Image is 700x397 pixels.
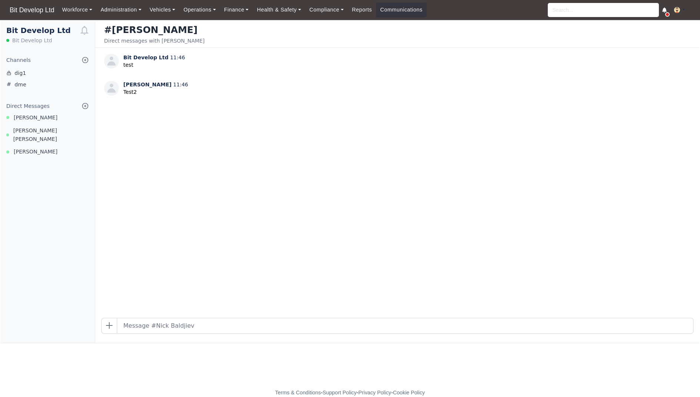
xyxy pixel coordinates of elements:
input: Message #Nick Baldjiev [117,318,693,333]
span: [PERSON_NAME] [123,82,171,87]
a: Cookie Policy [393,390,425,396]
h3: #[PERSON_NAME] [104,24,204,36]
span: [PERSON_NAME] [14,113,57,122]
a: Privacy Policy [359,390,391,396]
a: Support Policy [323,390,357,396]
h1: Bit Develop Ltd [6,26,80,35]
span: 11:46 [173,82,188,87]
a: Health & Safety [253,3,306,17]
span: 11:46 [170,54,185,60]
div: Direct Messages [6,102,50,110]
a: dig1 [0,67,95,79]
a: Compliance [305,3,348,17]
a: [PERSON_NAME] [0,113,95,122]
a: Operations [179,3,220,17]
a: Finance [220,3,253,17]
a: [PERSON_NAME] [0,148,95,156]
a: Administration [96,3,145,17]
span: [PERSON_NAME] [14,148,57,156]
p: test [123,61,185,69]
div: - - - [139,388,561,397]
a: Workforce [58,3,97,17]
a: Communications [376,3,427,17]
a: [PERSON_NAME] [PERSON_NAME] [0,126,95,143]
a: Reports [348,3,376,17]
span: [PERSON_NAME] [PERSON_NAME] [13,126,89,143]
a: Bit Develop Ltd [6,3,58,17]
div: Direct messages with [PERSON_NAME] [104,37,204,44]
iframe: Chat Widget [663,361,700,397]
span: Bit Develop Ltd [123,54,169,60]
a: Terms & Conditions [275,390,321,396]
div: Channels [6,56,31,64]
input: Search... [548,3,659,17]
a: Vehicles [146,3,180,17]
p: Test2 [123,88,188,96]
a: dme [0,79,95,90]
span: Bit Develop Ltd [12,37,52,44]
